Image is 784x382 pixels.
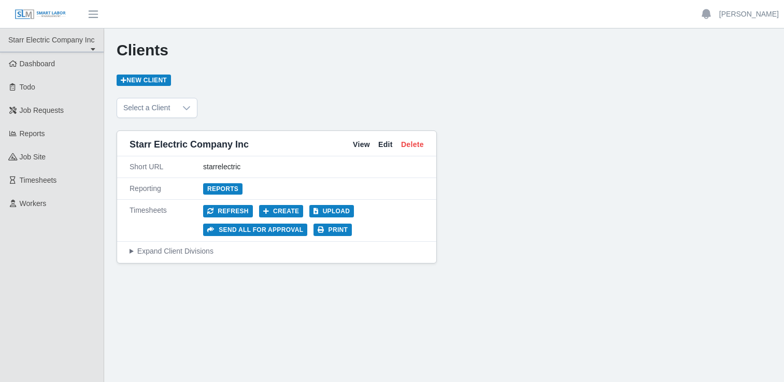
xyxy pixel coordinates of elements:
span: Select a Client [117,98,176,117]
button: Upload [309,205,354,217]
span: Dashboard [20,60,55,68]
img: SLM Logo [15,9,66,20]
h1: Clients [117,41,772,60]
div: Reporting [130,183,203,194]
span: Reports [20,129,45,138]
button: Print [313,224,352,236]
a: New Client [117,75,171,86]
a: Delete [401,139,424,150]
div: Timesheets [130,205,203,236]
a: Reports [203,183,243,195]
a: [PERSON_NAME] [719,9,779,20]
button: Refresh [203,205,253,217]
div: Short URL [130,161,203,172]
summary: Expand Client Divisions [130,246,424,257]
div: starrelectric [203,161,424,172]
span: Starr Electric Company Inc [130,137,249,152]
span: Timesheets [20,176,57,184]
span: Todo [20,83,35,91]
a: Edit [378,139,393,150]
button: Create [259,205,304,217]
span: Job Requests [20,106,64,114]
a: View [353,139,370,150]
span: Workers [20,199,47,208]
span: job site [20,153,46,161]
button: Send all for approval [203,224,307,236]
